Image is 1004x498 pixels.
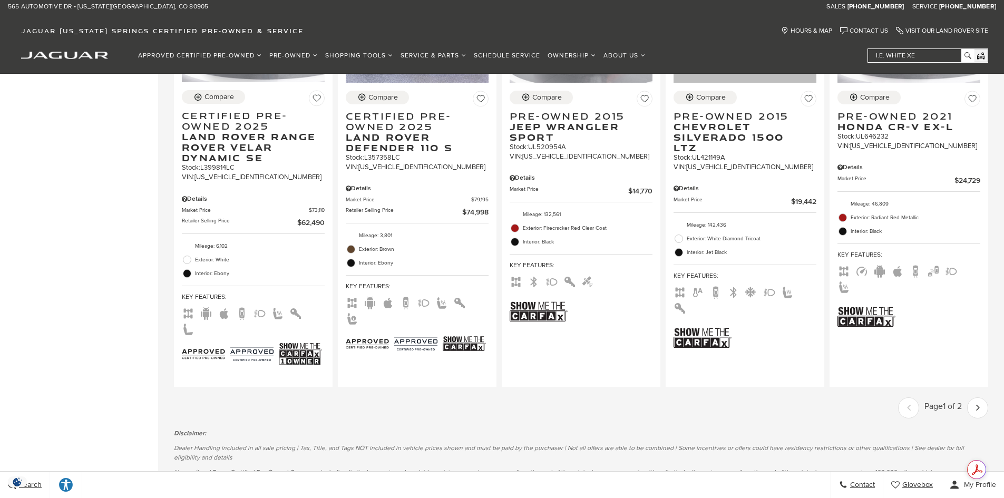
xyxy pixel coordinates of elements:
li: Mileage: 142,436 [674,218,816,232]
span: Key Features : [182,291,325,303]
div: Pricing Details - Certified Pre-Owned 2025 Land Rover Range Rover Velar Dynamic SE [182,194,325,204]
div: Pricing Details - Certified Pre-Owned 2025 Land Rover Defender 110 S [346,184,489,193]
span: Apple Car-Play [382,298,394,306]
span: Pre-Owned 2015 [674,111,808,121]
span: Exterior: Brown [359,244,489,255]
div: Stock : L399814LC [182,163,325,172]
span: Interior: Ebony [359,258,489,268]
span: Land Rover Range Rover Velar Dynamic SE [182,131,317,163]
a: next page [968,399,988,417]
a: Retailer Selling Price $74,998 [346,207,489,218]
span: Blind Spot Monitor [927,266,940,274]
span: My Profile [960,481,996,490]
a: Hours & Map [781,27,832,35]
span: Service [912,3,938,11]
span: Exterior: White [195,255,325,265]
a: Market Price $73,110 [182,207,325,214]
a: Contact Us [840,27,888,35]
a: Visit Our Land Rover Site [896,27,988,35]
a: Approved Certified Pre-Owned [134,46,266,65]
span: Exterior: White Diamond Tricoat [687,233,816,244]
span: Market Price [182,207,309,214]
span: Jaguar [US_STATE] Springs Certified Pre-Owned & Service [21,27,304,35]
img: Show Me the CARFAX Badge [674,319,732,357]
span: $79,195 [471,196,489,204]
span: Backup Camera [909,266,922,274]
span: Memory Seats [346,314,358,321]
img: Show Me the CARFAX Badge [510,292,568,331]
button: Save Vehicle [637,91,652,111]
span: Market Price [674,196,791,207]
img: Jaguar [21,52,108,59]
li: Mileage: 3,801 [346,229,489,242]
button: Compare Vehicle [182,90,245,104]
button: Compare Vehicle [674,91,737,104]
a: Ownership [544,46,600,65]
a: Pre-Owned 2015Jeep Wrangler Sport [510,111,652,142]
img: Land Rover Certified Used Vehicle [182,347,225,361]
span: Exterior: Firecracker Red Clear Coat [523,223,652,233]
div: VIN: [US_VEHICLE_IDENTIFICATION_NUMBER] [182,172,325,182]
div: Stock : UL646232 [837,132,980,141]
img: Opt-Out Icon [5,476,30,487]
span: Key Features : [346,281,489,292]
a: Glovebox [883,472,941,498]
button: Save Vehicle [801,91,816,111]
span: $14,770 [628,185,652,197]
span: Sales [826,3,845,11]
span: Bluetooth [528,277,540,285]
span: $73,110 [309,207,325,214]
span: Keyless Entry [563,277,576,285]
div: VIN: [US_VEHICLE_IDENTIFICATION_NUMBER] [837,141,980,151]
a: [PHONE_NUMBER] [847,3,904,11]
span: Jeep Wrangler Sport [510,121,645,142]
a: Shopping Tools [321,46,397,65]
a: Retailer Selling Price $62,490 [182,217,325,228]
a: 565 Automotive Dr • [US_STATE][GEOGRAPHIC_DATA], CO 80905 [8,3,208,11]
span: Bluetooth [727,287,740,295]
span: Adaptive Cruise Control [855,266,868,274]
div: Compare [532,93,562,102]
span: Exterior: Radiant Red Metallic [851,212,980,223]
a: [PHONE_NUMBER] [939,3,996,11]
li: Mileage: 6,102 [182,239,325,253]
button: Compare Vehicle [510,91,573,104]
div: VIN: [US_VEHICLE_IDENTIFICATION_NUMBER] [346,162,489,172]
span: Certified Pre-Owned 2025 [346,111,481,132]
span: Keyless Entry [674,303,686,311]
span: Glovebox [900,481,933,490]
img: Show Me the CARFAX Badge [443,329,486,358]
span: Heated Seats [271,308,284,316]
span: $19,442 [791,196,816,207]
span: Backup Camera [236,308,248,316]
nav: Main Navigation [134,46,649,65]
div: Stock : UL421149A [674,153,816,162]
button: Save Vehicle [309,90,325,110]
input: i.e. White XE [868,49,973,62]
button: Compare Vehicle [346,91,409,104]
section: Click to Open Cookie Consent Modal [5,476,30,487]
strong: Disclaimer: [174,429,206,437]
span: Interior: Jet Black [687,247,816,258]
span: AWD [510,277,522,285]
a: Pre-Owned [266,46,321,65]
span: Market Price [510,185,628,197]
p: *Jaguar/Land Rover Certified Pre-Owned Coverage, including limited warranty and roadside assistan... [174,468,988,496]
div: Stock : L357358LC [346,153,489,162]
button: Compare Vehicle [837,91,901,104]
a: Market Price $14,770 [510,185,652,197]
span: Pre-Owned 2015 [510,111,645,121]
a: Certified Pre-Owned 2025Land Rover Range Rover Velar Dynamic SE [182,110,325,163]
span: Keyless Entry [289,308,302,316]
span: Apple Car-Play [218,308,230,316]
span: Keyless Entry [453,298,466,306]
span: Key Features : [674,270,816,282]
span: $62,490 [297,217,325,228]
span: Fog Lights [254,308,266,316]
span: Key Features : [510,260,652,271]
span: Android Auto [364,298,376,306]
div: Stock : UL520954A [510,142,652,152]
img: Land Rover Certified Used Vehicle [346,337,389,351]
a: Pre-Owned 2015Chevrolet Silverado 1500 LTZ [674,111,816,153]
span: Heated Seats [837,282,850,290]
